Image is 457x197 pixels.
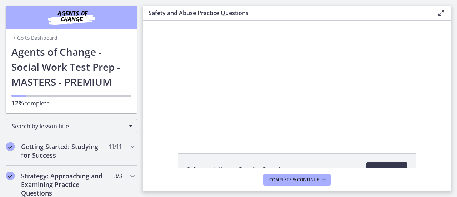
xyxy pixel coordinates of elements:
h1: Agents of Change - Social Work Test Prep - MASTERS - PREMIUM [11,44,131,89]
span: 3 / 3 [114,172,122,180]
div: Search by lesson title [6,119,137,133]
p: complete [11,99,131,108]
button: Complete & continue [263,174,331,186]
span: Download [372,165,402,174]
a: Download [366,162,407,177]
i: Completed [6,172,15,180]
i: Completed [6,142,15,151]
span: Complete & continue [269,177,319,183]
span: Safety and Abuse - Practice Questions [187,165,290,174]
img: Agents of Change [29,9,114,26]
span: 11 / 11 [109,142,122,151]
span: Search by lesson title [12,122,125,130]
h3: Safety and Abuse Practice Questions [149,9,426,17]
h2: Getting Started: Studying for Success [21,142,108,159]
span: 12% [11,99,24,107]
iframe: Video Lesson [143,21,451,137]
a: Go to Dashboard [11,34,57,41]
